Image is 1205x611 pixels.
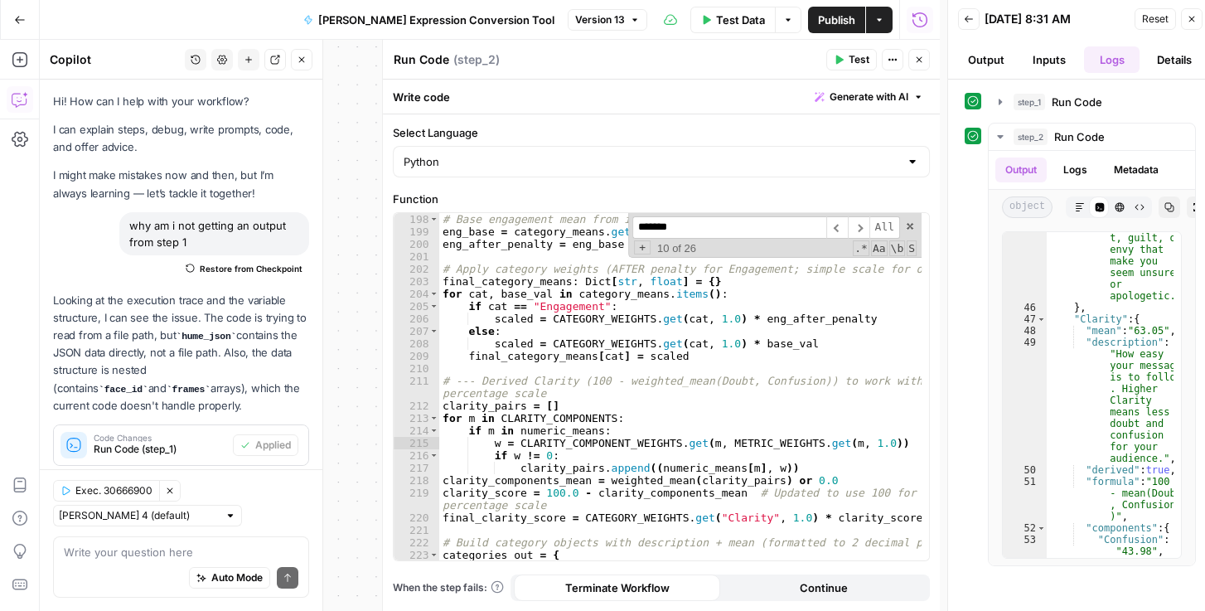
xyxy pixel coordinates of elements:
[1021,46,1077,73] button: Inputs
[716,12,765,28] span: Test Data
[575,12,625,27] span: Version 13
[200,262,302,275] span: Restore from Checkpoint
[53,480,159,502] button: Exec. 30666900
[53,167,309,201] p: I might make mistakes now and then, but I’m always learning — let’s tackle it together!
[167,385,211,395] code: frames
[808,7,865,33] button: Publish
[177,332,237,342] code: hume_json
[826,216,848,239] span: ​
[1003,337,1047,464] div: 49
[818,12,855,28] span: Publish
[59,507,218,524] input: Claude Sonnet 4 (default)
[1003,476,1047,522] div: 51
[394,437,439,449] div: 215
[800,579,848,596] span: Continue
[394,250,439,263] div: 201
[808,86,930,108] button: Generate with AI
[430,449,439,462] span: Toggle code folding, rows 216 through 217
[1135,8,1176,30] button: Reset
[394,536,439,549] div: 222
[394,362,439,375] div: 210
[995,158,1047,182] button: Output
[394,449,439,462] div: 216
[394,51,449,68] textarea: Run Code
[394,512,439,524] div: 220
[1084,46,1140,73] button: Logs
[53,292,309,415] p: Looking at the execution trace and the variable structure, I can see the issue. The code is tryin...
[119,212,309,255] div: why am i not getting an output from step 1
[394,313,439,325] div: 206
[853,240,869,256] span: RegExp Search
[394,238,439,250] div: 200
[394,524,439,536] div: 221
[430,300,439,313] span: Toggle code folding, rows 205 through 206
[1003,534,1047,557] div: 53
[651,242,703,255] span: 10 of 26
[1037,313,1046,325] span: Toggle code folding, rows 47 through 56
[430,412,439,424] span: Toggle code folding, rows 213 through 217
[211,570,263,585] span: Auto Mode
[453,51,500,68] span: ( step_2 )
[1002,196,1053,218] span: object
[1104,158,1169,182] button: Metadata
[394,474,439,487] div: 218
[869,216,900,239] span: Alt-Enter
[1003,464,1047,476] div: 50
[75,483,152,498] span: Exec. 30666900
[394,424,439,437] div: 214
[1003,186,1047,302] div: 45
[394,412,439,424] div: 213
[1142,12,1169,27] span: Reset
[848,216,869,239] span: ​
[568,9,647,31] button: Version 13
[394,300,439,313] div: 205
[393,124,930,141] label: Select Language
[393,580,504,595] a: When the step fails:
[907,240,917,256] span: Search In Selection
[394,350,439,362] div: 209
[871,240,888,256] span: CaseSensitive Search
[1003,522,1047,534] div: 52
[430,213,439,225] span: Toggle code folding, row 198
[189,567,270,589] button: Auto Mode
[1003,325,1047,337] div: 48
[50,51,180,68] div: Copilot
[394,337,439,350] div: 208
[394,375,439,400] div: 211
[394,400,439,412] div: 212
[394,549,439,561] div: 223
[690,7,775,33] button: Test Data
[1054,129,1105,145] span: Run Code
[404,153,899,170] input: Python
[383,80,940,114] div: Write code
[393,191,930,207] label: Function
[99,385,148,395] code: face_id
[394,225,439,238] div: 199
[1052,94,1102,110] span: Run Code
[1003,557,1047,580] div: 54
[394,275,439,288] div: 203
[830,90,908,104] span: Generate with AI
[94,434,226,442] span: Code Changes
[394,325,439,337] div: 207
[394,462,439,474] div: 217
[565,579,670,596] span: Terminate Workflow
[255,438,291,453] span: Applied
[53,93,309,110] p: Hi! How can I help with your workflow?
[889,240,906,256] span: Whole Word Search
[233,434,298,456] button: Applied
[430,549,439,561] span: Toggle code folding, rows 223 through 229
[179,259,309,279] button: Restore from Checkpoint
[720,575,927,601] button: Continue
[1014,94,1045,110] span: step_1
[1053,158,1097,182] button: Logs
[293,7,564,33] button: [PERSON_NAME] Expression Conversion Tool
[634,240,651,255] span: Toggle Replace mode
[1037,522,1046,534] span: Toggle code folding, rows 52 through 55
[53,121,309,156] p: I can explain steps, debug, write prompts, code, and offer advice.
[1146,46,1203,73] button: Details
[394,288,439,300] div: 204
[849,52,869,67] span: Test
[430,288,439,300] span: Toggle code folding, rows 204 through 209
